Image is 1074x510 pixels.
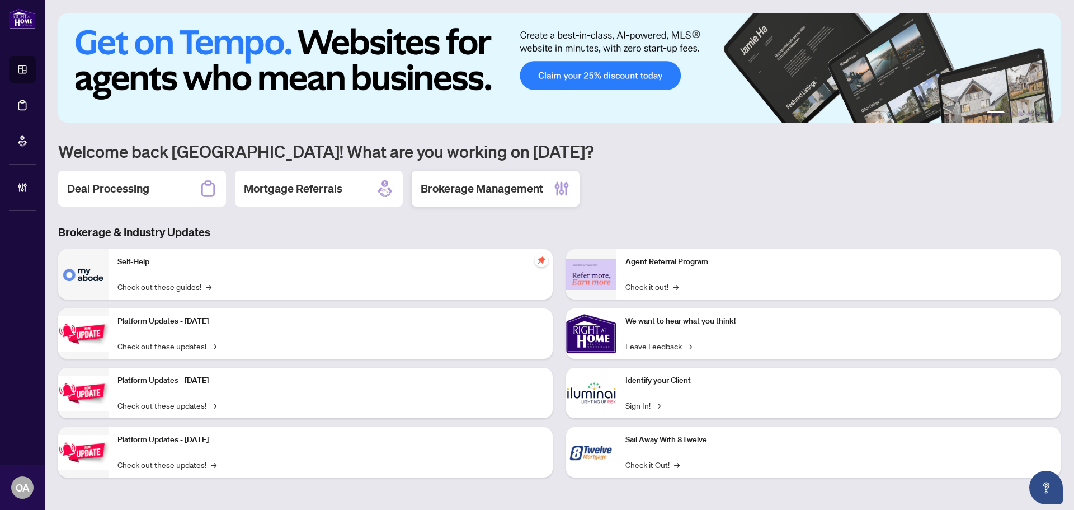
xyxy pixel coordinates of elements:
[117,315,544,327] p: Platform Updates - [DATE]
[625,434,1052,446] p: Sail Away With 8Twelve
[206,280,211,293] span: →
[625,256,1052,268] p: Agent Referral Program
[1029,471,1063,504] button: Open asap
[117,458,216,471] a: Check out these updates!→
[625,399,661,411] a: Sign In!→
[117,399,216,411] a: Check out these updates!→
[566,259,616,290] img: Agent Referral Program
[58,435,109,470] img: Platform Updates - June 23, 2025
[16,480,30,495] span: OA
[58,13,1061,123] img: Slide 0
[987,111,1005,116] button: 1
[535,254,548,267] span: pushpin
[117,375,544,387] p: Platform Updates - [DATE]
[58,141,1061,162] h1: Welcome back [GEOGRAPHIC_DATA]! What are you working on [DATE]?
[1045,111,1049,116] button: 6
[117,256,544,268] p: Self-Help
[655,399,661,411] span: →
[1018,111,1023,116] button: 3
[9,8,36,29] img: logo
[211,399,216,411] span: →
[117,434,544,446] p: Platform Updates - [DATE]
[673,280,679,293] span: →
[1009,111,1014,116] button: 2
[58,376,109,411] img: Platform Updates - July 8, 2025
[67,181,149,196] h2: Deal Processing
[58,316,109,352] img: Platform Updates - July 21, 2025
[117,280,211,293] a: Check out these guides!→
[421,181,543,196] h2: Brokerage Management
[625,458,680,471] a: Check it Out!→
[1036,111,1040,116] button: 5
[625,315,1052,327] p: We want to hear what you think!
[566,308,616,359] img: We want to hear what you think!
[686,340,692,352] span: →
[244,181,342,196] h2: Mortgage Referrals
[211,340,216,352] span: →
[674,458,680,471] span: →
[117,340,216,352] a: Check out these updates!→
[1027,111,1031,116] button: 4
[625,340,692,352] a: Leave Feedback→
[58,249,109,300] img: Self-Help
[566,368,616,418] img: Identify your Client
[625,280,679,293] a: Check it out!→
[58,224,1061,240] h3: Brokerage & Industry Updates
[566,427,616,478] img: Sail Away With 8Twelve
[211,458,216,471] span: →
[625,375,1052,387] p: Identify your Client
